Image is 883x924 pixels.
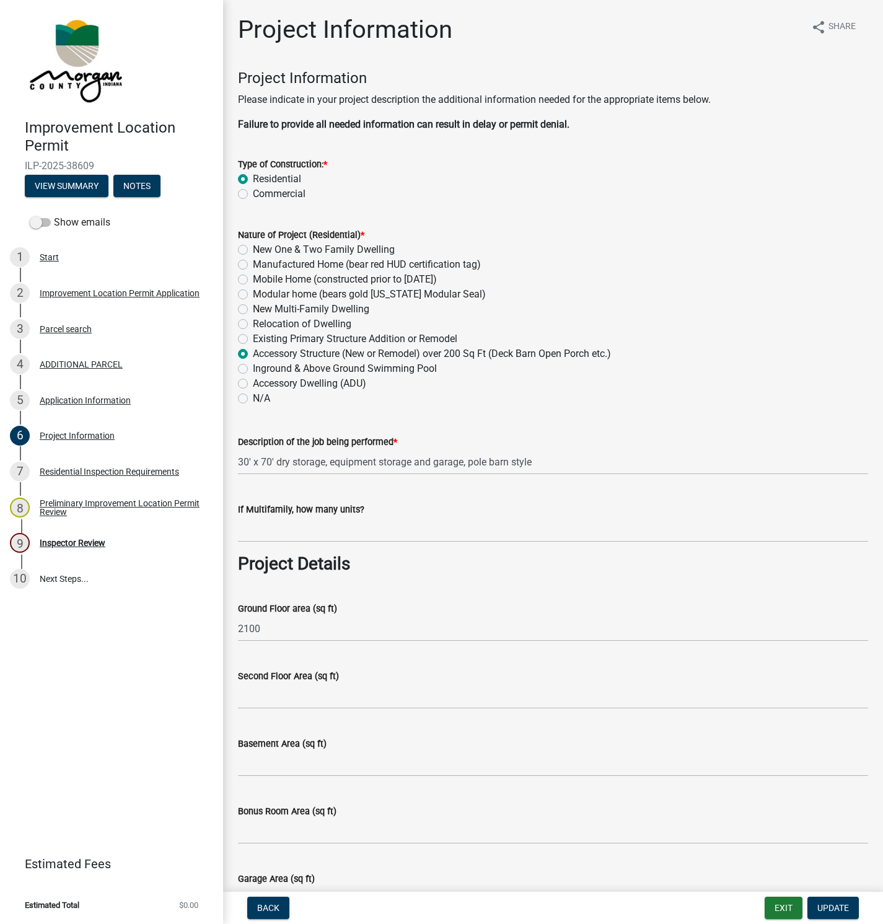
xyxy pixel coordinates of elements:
div: 10 [10,569,30,589]
div: 9 [10,533,30,553]
div: Inspector Review [40,539,105,547]
button: View Summary [25,175,108,197]
strong: Failure to provide all needed information can result in delay or permit denial. [238,118,569,130]
div: 2 [10,283,30,303]
h4: Project Information [238,69,868,87]
span: ILP-2025-38609 [25,160,198,172]
span: Estimated Total [25,901,79,909]
label: N/A [253,391,270,406]
i: share [811,20,826,35]
span: Back [257,903,279,913]
label: Bonus Room Area (sq ft) [238,807,336,816]
label: Nature of Project (Residential) [238,231,364,240]
h4: Improvement Location Permit [25,119,213,155]
div: 4 [10,354,30,374]
button: Notes [113,175,160,197]
div: 5 [10,390,30,410]
label: Existing Primary Structure Addition or Remodel [253,332,457,346]
div: ADDITIONAL PARCEL [40,360,123,369]
button: Exit [765,897,802,919]
label: If Multifamily, how many units? [238,506,364,514]
button: Update [807,897,859,919]
img: Morgan County, Indiana [25,13,125,106]
div: Parcel search [40,325,92,333]
label: Type of Construction: [238,161,327,169]
label: Description of the job being performed [238,438,397,447]
wm-modal-confirm: Summary [25,182,108,191]
label: Mobile Home (constructed prior to [DATE]) [253,272,437,287]
label: Second Floor Area (sq ft) [238,672,339,681]
span: $0.00 [179,901,198,909]
label: Accessory Dwelling (ADU) [253,376,366,391]
label: Garage Area (sq ft) [238,875,315,884]
div: Residential Inspection Requirements [40,467,179,476]
label: Modular home (bears gold [US_STATE] Modular Seal) [253,287,486,302]
div: Improvement Location Permit Application [40,289,200,297]
span: Share [828,20,856,35]
div: Start [40,253,59,262]
label: Ground Floor area (sq ft) [238,605,337,614]
button: Back [247,897,289,919]
div: Application Information [40,396,131,405]
div: Preliminary Improvement Location Permit Review [40,499,203,516]
h1: Project Information [238,15,452,45]
span: Update [817,903,849,913]
strong: Project Details [238,553,350,574]
label: New Multi-Family Dwelling [253,302,369,317]
label: Inground & Above Ground Swimming Pool [253,361,437,376]
div: Project Information [40,431,115,440]
label: Accessory Structure (New or Remodel) over 200 Sq Ft (Deck Barn Open Porch etc.) [253,346,611,361]
label: Relocation of Dwelling [253,317,351,332]
label: Basement Area (sq ft) [238,740,327,749]
div: 1 [10,247,30,267]
label: Manufactured Home (bear red HUD certification tag) [253,257,481,272]
label: Residential [253,172,301,187]
p: Please indicate in your project description the additional information needed for the appropriate... [238,92,868,107]
a: Estimated Fees [10,851,203,876]
label: Show emails [30,215,110,230]
div: 3 [10,319,30,339]
div: 7 [10,462,30,482]
label: Commercial [253,187,305,201]
div: 8 [10,498,30,517]
button: shareShare [801,15,866,39]
wm-modal-confirm: Notes [113,182,160,191]
label: New One & Two Family Dwelling [253,242,395,257]
div: 6 [10,426,30,446]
